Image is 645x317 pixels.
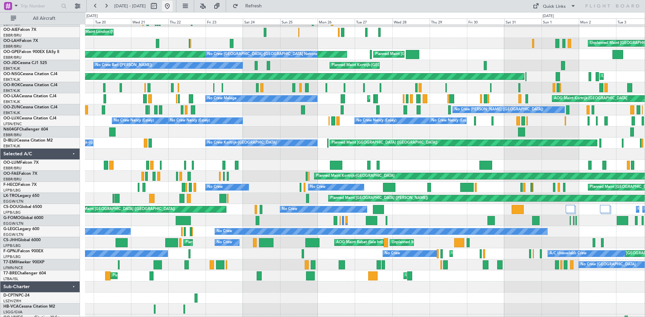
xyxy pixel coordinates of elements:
a: EGGW/LTN [3,199,24,204]
button: All Aircraft [7,13,73,24]
a: OO-FAEFalcon 7X [3,172,37,176]
a: LX-TROLegacy 650 [3,194,39,198]
div: [DATE] [543,13,554,19]
a: HB-VCACessna Citation M2 [3,305,55,309]
div: No Crew [385,249,400,259]
div: Fri 30 [467,18,504,24]
a: OO-NSGCessna Citation CJ4 [3,72,57,76]
div: No Crew [282,204,297,214]
div: No Crew Kortrijk-[GEOGRAPHIC_DATA] [58,138,127,148]
a: LSZH/ZRH [3,299,21,304]
span: OO-LUX [3,116,19,120]
span: OO-LUM [3,161,20,165]
span: OO-FAE [3,172,19,176]
span: [DATE] - [DATE] [114,3,146,9]
div: Planned Maint Nice ([GEOGRAPHIC_DATA]) [113,271,187,281]
a: LFSN/ENC [3,121,22,126]
span: Refresh [240,4,268,8]
div: Planned Maint [GEOGRAPHIC_DATA] ([PERSON_NAME]) [330,193,428,203]
div: [DATE] [86,13,98,19]
div: Planned Maint [GEOGRAPHIC_DATA] ([GEOGRAPHIC_DATA]) [332,138,437,148]
a: EBBR/BRU [3,55,21,60]
a: EBKT/KJK [3,88,20,93]
a: N604GFChallenger 604 [3,127,48,131]
input: Trip Number [20,1,59,11]
span: G-LEGC [3,227,18,231]
a: EBKT/KJK [3,110,20,115]
a: EGGW/LTN [3,221,24,226]
a: OO-GPEFalcon 900EX EASy II [3,50,59,54]
a: T7-EMIHawker 900XP [3,260,44,264]
div: Tue 27 [355,18,392,24]
div: Unplanned Maint [GEOGRAPHIC_DATA] ([PERSON_NAME] Intl) [405,271,514,281]
div: Planned Maint [GEOGRAPHIC_DATA] ([GEOGRAPHIC_DATA]) [69,204,175,214]
a: OO-ROKCessna Citation CJ4 [3,83,57,87]
div: No Crew [GEOGRAPHIC_DATA] ([GEOGRAPHIC_DATA] National) [207,49,320,59]
div: No Crew [217,237,232,248]
span: D-IBLU [3,139,16,143]
span: N604GF [3,127,19,131]
span: OO-GPE [3,50,19,54]
span: OO-JID [3,61,17,65]
a: OO-LUMFalcon 7X [3,161,39,165]
a: D-CPTNPC-24 [3,294,30,298]
div: No Crew Nancy (Essey) [170,116,210,126]
a: EBKT/KJK [3,144,20,149]
a: LFMN/NCE [3,265,23,270]
div: Quick Links [543,3,566,10]
div: Mon 2 [579,18,616,24]
a: LFPB/LBG [3,210,21,215]
span: G-FOMO [3,216,20,220]
a: D-IBLUCessna Citation M2 [3,139,53,143]
span: All Aircraft [17,16,71,21]
a: LFPB/LBG [3,188,21,193]
a: EBBR/BRU [3,44,21,49]
button: Refresh [229,1,270,11]
a: OO-LAHFalcon 7X [3,39,38,43]
div: No Crew [571,249,587,259]
span: OO-NSG [3,72,20,76]
div: Wed 28 [392,18,430,24]
div: AOG Maint Rabat (Sale Intl) [336,237,383,248]
span: OO-ZUN [3,105,20,109]
a: G-FOMOGlobal 6000 [3,216,43,220]
div: No Crew Nancy (Essey) [356,116,396,126]
a: EBBR/BRU [3,166,21,171]
a: F-HECDFalcon 7X [3,183,37,187]
span: HB-VCA [3,305,19,309]
span: CS-DOU [3,205,19,209]
div: Unplanned Maint [GEOGRAPHIC_DATA] ([GEOGRAPHIC_DATA]) [451,249,562,259]
div: No Crew Bari ([PERSON_NAME]) [95,60,152,70]
div: Planned Maint [GEOGRAPHIC_DATA] ([GEOGRAPHIC_DATA]) [185,237,291,248]
a: LFPB/LBG [3,254,21,259]
span: OO-LXA [3,94,19,98]
div: No Crew [207,182,223,192]
a: EBKT/KJK [3,77,20,82]
div: Thu 29 [430,18,467,24]
a: OO-LUXCessna Citation CJ4 [3,116,56,120]
div: No Crew [310,182,326,192]
a: EBBR/BRU [3,177,21,182]
a: OO-ZUNCessna Citation CJ4 [3,105,57,109]
div: Sun 25 [280,18,317,24]
span: T7-EMI [3,260,16,264]
div: Mon 26 [317,18,355,24]
a: G-LEGCLegacy 600 [3,227,39,231]
div: Sat 24 [243,18,280,24]
a: EBKT/KJK [3,99,20,104]
a: EBBR/BRU [3,133,21,138]
div: Planned Maint Kortrijk-[GEOGRAPHIC_DATA] [316,171,394,181]
a: EBBR/BRU [3,33,21,38]
span: F-HECD [3,183,18,187]
div: Planned Maint Kortrijk-[GEOGRAPHIC_DATA] [332,60,410,70]
span: OO-AIE [3,28,18,32]
span: CS-JHH [3,238,18,242]
div: No Crew [PERSON_NAME] ([GEOGRAPHIC_DATA]) [455,105,543,115]
div: Sun 1 [542,18,579,24]
a: CS-DOUGlobal 6500 [3,205,42,209]
div: No Crew Nancy (Essey) [431,116,471,126]
span: LX-TRO [3,194,18,198]
div: No Crew Malaga [207,94,236,104]
div: Planned Maint [GEOGRAPHIC_DATA] ([GEOGRAPHIC_DATA] National) [375,49,497,59]
div: Tue 20 [94,18,131,24]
